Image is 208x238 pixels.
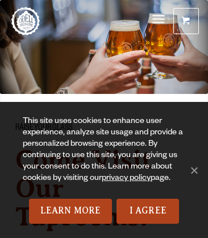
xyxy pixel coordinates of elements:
a: privacy policy [102,174,151,183]
div: This site uses cookies to enhance user experience, analyze site usage and provide a personalized ... [23,116,185,199]
span: No [188,165,199,176]
a: Odell Home [11,7,40,35]
a: I Agree [117,199,179,224]
a: Learn More [29,199,113,224]
a: Menu [152,8,164,32]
